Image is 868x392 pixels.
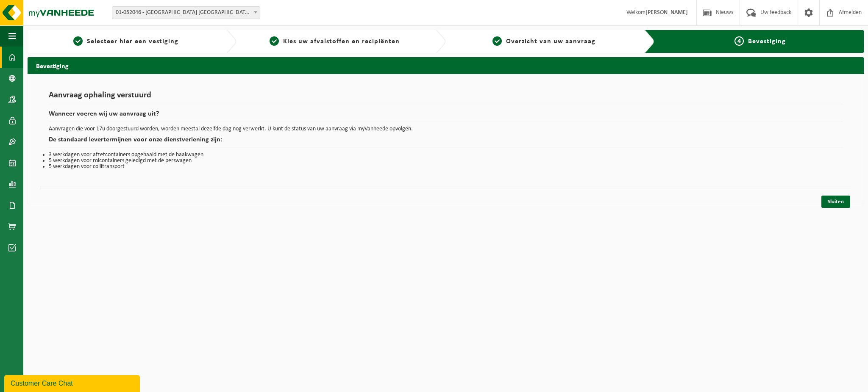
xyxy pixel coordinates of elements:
[506,38,595,45] span: Overzicht van uw aanvraag
[492,36,502,46] span: 3
[270,36,279,46] span: 2
[645,9,688,16] strong: [PERSON_NAME]
[73,36,83,46] span: 1
[112,6,260,19] span: 01-052046 - SAINT-GOBAIN ADFORS BELGIUM - BUGGENHOUT
[49,164,843,170] li: 5 werkdagen voor collitransport
[283,38,400,45] span: Kies uw afvalstoffen en recipiënten
[49,110,843,122] h2: Wanneer voeren wij uw aanvraag uit?
[821,196,850,208] a: Sluiten
[49,126,843,132] p: Aanvragen die voor 17u doorgestuurd worden, worden meestal dezelfde dag nog verwerkt. U kunt de s...
[49,152,843,158] li: 3 werkdagen voor afzetcontainers opgehaald met de haakwagen
[4,373,142,392] iframe: chat widget
[734,36,744,46] span: 4
[49,158,843,164] li: 5 werkdagen voor rolcontainers geledigd met de perswagen
[748,38,786,45] span: Bevestiging
[49,136,843,148] h2: De standaard levertermijnen voor onze dienstverlening zijn:
[450,36,638,47] a: 3Overzicht van uw aanvraag
[28,57,864,74] h2: Bevestiging
[112,7,260,19] span: 01-052046 - SAINT-GOBAIN ADFORS BELGIUM - BUGGENHOUT
[32,36,220,47] a: 1Selecteer hier een vestiging
[241,36,428,47] a: 2Kies uw afvalstoffen en recipiënten
[87,38,178,45] span: Selecteer hier een vestiging
[49,91,843,104] h1: Aanvraag ophaling verstuurd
